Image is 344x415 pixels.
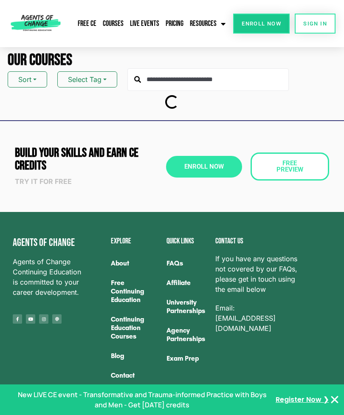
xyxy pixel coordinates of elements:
[111,237,158,245] h2: Explore
[111,254,158,273] a: About
[76,14,99,34] a: Free CE
[166,254,207,368] nav: Menu
[57,71,117,88] button: Select Tag
[166,237,207,245] h2: Quick Links
[166,273,207,293] a: Affiliate
[15,177,72,186] strong: Try it for free
[111,366,158,385] a: Contact
[13,257,87,297] span: Agents of Change Continuing Education is committed to your career development.
[276,395,329,404] a: Register Now ❯
[15,147,152,172] h2: Build Your Skills and Earn CE CREDITS
[111,310,158,346] a: Continuing Education Courses
[215,313,305,333] a: [EMAIL_ADDRESS][DOMAIN_NAME]
[128,14,161,34] a: Live Events
[8,52,336,68] h2: Our Courses
[215,254,305,294] span: If you have any questions not covered by our FAQs, please get in touch using the email below
[8,71,47,88] button: Sort
[215,237,305,245] h2: Contact us
[166,321,207,349] a: Agency Partnerships
[166,349,207,368] a: Exam Prep
[111,346,158,366] a: Blog
[215,303,305,333] p: Email:
[233,14,290,34] a: Enroll Now
[188,14,228,34] a: Resources
[166,293,207,321] a: University Partnerships
[111,254,158,385] nav: Menu
[164,14,186,34] a: Pricing
[303,21,327,26] span: SIGN IN
[242,21,281,26] span: Enroll Now
[295,14,336,34] a: SIGN IN
[184,164,224,170] span: Enroll Now
[166,156,242,178] a: Enroll Now
[74,14,228,34] nav: Menu
[166,254,207,273] a: FAQs
[330,395,340,405] button: Close Banner
[251,152,329,181] a: Free Preview
[111,273,158,310] a: Free Continuing Education
[13,237,87,248] h4: Agents of Change
[269,160,311,173] span: Free Preview
[15,390,269,410] p: New LIVE CE event - Transformative and Trauma-informed Practice with Boys and Men - Get [DATE] cr...
[101,14,126,34] a: Courses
